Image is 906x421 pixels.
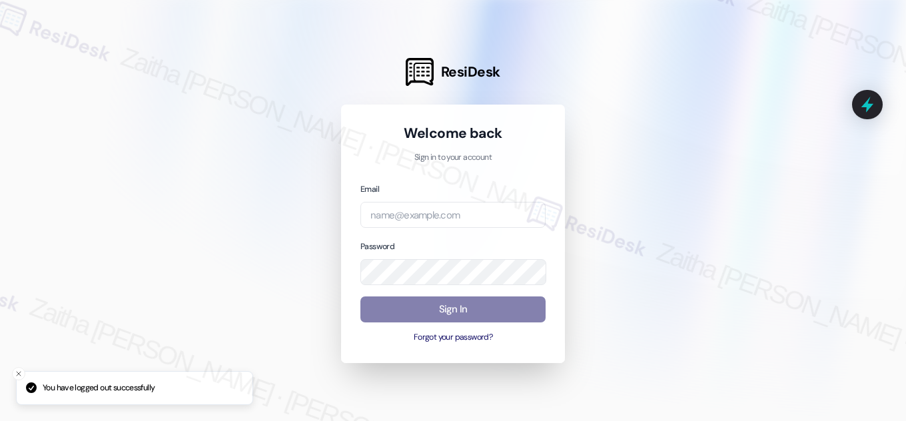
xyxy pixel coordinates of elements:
[360,152,546,164] p: Sign in to your account
[43,382,155,394] p: You have logged out successfully
[406,58,434,86] img: ResiDesk Logo
[441,63,500,81] span: ResiDesk
[360,241,394,252] label: Password
[12,367,25,380] button: Close toast
[360,202,546,228] input: name@example.com
[360,332,546,344] button: Forgot your password?
[360,124,546,143] h1: Welcome back
[360,296,546,322] button: Sign In
[360,184,379,195] label: Email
